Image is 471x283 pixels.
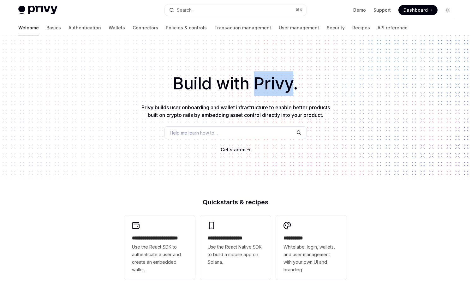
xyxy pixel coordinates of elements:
h1: Build with Privy. [10,71,461,96]
img: light logo [18,6,57,15]
a: Basics [46,20,61,35]
button: Search...⌘K [165,4,306,16]
a: API reference [378,20,408,35]
a: Policies & controls [166,20,207,35]
a: Dashboard [398,5,438,15]
a: Demo [353,7,366,13]
div: Search... [177,6,194,14]
button: Toggle dark mode [443,5,453,15]
span: ⌘ K [296,8,302,13]
a: User management [279,20,319,35]
span: Help me learn how to… [170,129,218,136]
a: Get started [221,147,246,153]
span: Dashboard [403,7,428,13]
a: Transaction management [214,20,271,35]
a: Support [373,7,391,13]
a: Welcome [18,20,39,35]
a: Authentication [69,20,101,35]
a: Connectors [133,20,158,35]
h2: Quickstarts & recipes [124,199,347,205]
a: Security [327,20,345,35]
a: **** *****Whitelabel login, wallets, and user management with your own UI and branding. [276,215,347,280]
span: Privy builds user onboarding and wallet infrastructure to enable better products built on crypto ... [141,104,330,118]
a: Wallets [109,20,125,35]
span: Get started [221,147,246,152]
a: **** **** **** ***Use the React Native SDK to build a mobile app on Solana. [200,215,271,280]
span: Use the React SDK to authenticate a user and create an embedded wallet. [132,243,188,274]
a: Recipes [352,20,370,35]
span: Use the React Native SDK to build a mobile app on Solana. [208,243,263,266]
span: Whitelabel login, wallets, and user management with your own UI and branding. [283,243,339,274]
